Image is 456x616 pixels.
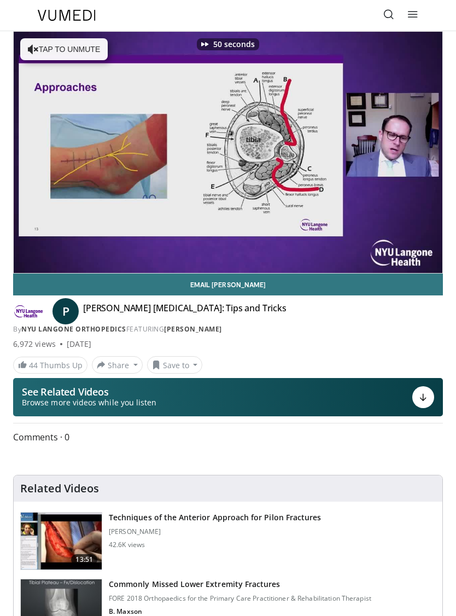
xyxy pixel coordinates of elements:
span: Browse more videos while you listen [22,397,156,408]
button: Share [92,356,143,374]
p: FORE 2018 Orthopaedics for the Primary Care Practitioner & Rehabilitation Therapist [109,594,371,603]
h4: [PERSON_NAME] [MEDICAL_DATA]: Tips and Tricks [83,303,287,320]
button: See Related Videos Browse more videos while you listen [13,378,443,416]
div: [DATE] [67,339,91,350]
p: See Related Videos [22,386,156,397]
h3: Techniques of the Anterior Approach for Pilon Fractures [109,512,321,523]
a: P [52,298,79,324]
p: 42.6K views [109,541,145,549]
a: [PERSON_NAME] [164,324,222,334]
a: 13:51 Techniques of the Anterior Approach for Pilon Fractures [PERSON_NAME] 42.6K views [20,512,436,570]
p: [PERSON_NAME] [109,527,321,536]
a: NYU Langone Orthopedics [21,324,126,334]
img: VuMedi Logo [38,10,96,21]
p: 50 seconds [213,40,255,48]
span: Comments 0 [13,430,443,444]
img: e0f65072-4b0e-47c8-b151-d5e709845aef.150x105_q85_crop-smart_upscale.jpg [21,513,102,569]
button: Save to [147,356,203,374]
span: 13:51 [71,554,97,565]
div: By FEATURING [13,324,443,334]
img: NYU Langone Orthopedics [13,303,44,320]
span: 44 [29,360,38,370]
video-js: Video Player [14,32,442,273]
h3: Commonly Missed Lower Extremity Fractures [109,579,371,590]
span: 6,972 views [13,339,56,350]
a: Email [PERSON_NAME] [13,274,443,295]
p: B. Maxson [109,607,371,616]
h4: Related Videos [20,482,99,495]
a: 44 Thumbs Up [13,357,87,374]
button: Tap to unmute [20,38,108,60]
